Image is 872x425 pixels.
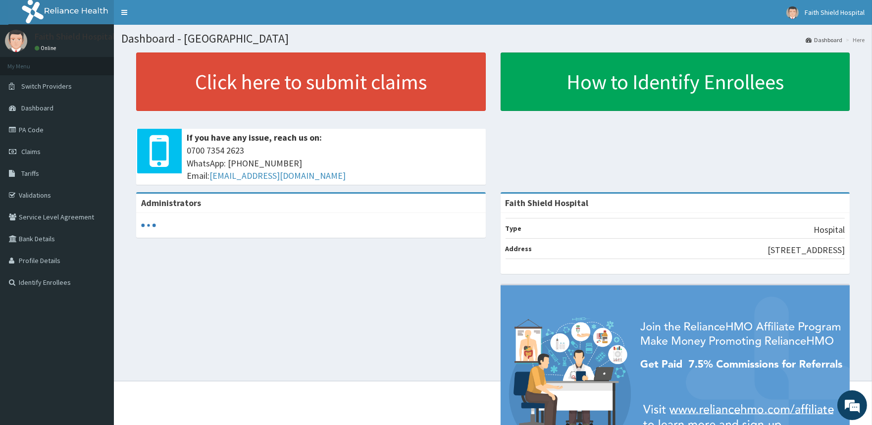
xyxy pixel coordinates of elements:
p: Hospital [814,223,845,236]
img: User Image [786,6,799,19]
span: Faith Shield Hospital [805,8,865,17]
span: 0700 7354 2623 WhatsApp: [PHONE_NUMBER] Email: [187,144,481,182]
a: Online [35,45,58,52]
h1: Dashboard - [GEOGRAPHIC_DATA] [121,32,865,45]
img: User Image [5,30,27,52]
b: If you have any issue, reach us on: [187,132,322,143]
a: Click here to submit claims [136,53,486,111]
li: Here [843,36,865,44]
span: Dashboard [21,104,53,112]
svg: audio-loading [141,218,156,233]
strong: Faith Shield Hospital [506,197,589,209]
b: Type [506,224,522,233]
span: Tariffs [21,169,39,178]
p: Faith Shield Hospital [35,32,115,41]
p: [STREET_ADDRESS] [768,244,845,257]
b: Administrators [141,197,201,209]
a: Dashboard [806,36,842,44]
span: Switch Providers [21,82,72,91]
a: How to Identify Enrollees [501,53,850,111]
a: [EMAIL_ADDRESS][DOMAIN_NAME] [209,170,346,181]
span: Claims [21,147,41,156]
b: Address [506,244,532,253]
